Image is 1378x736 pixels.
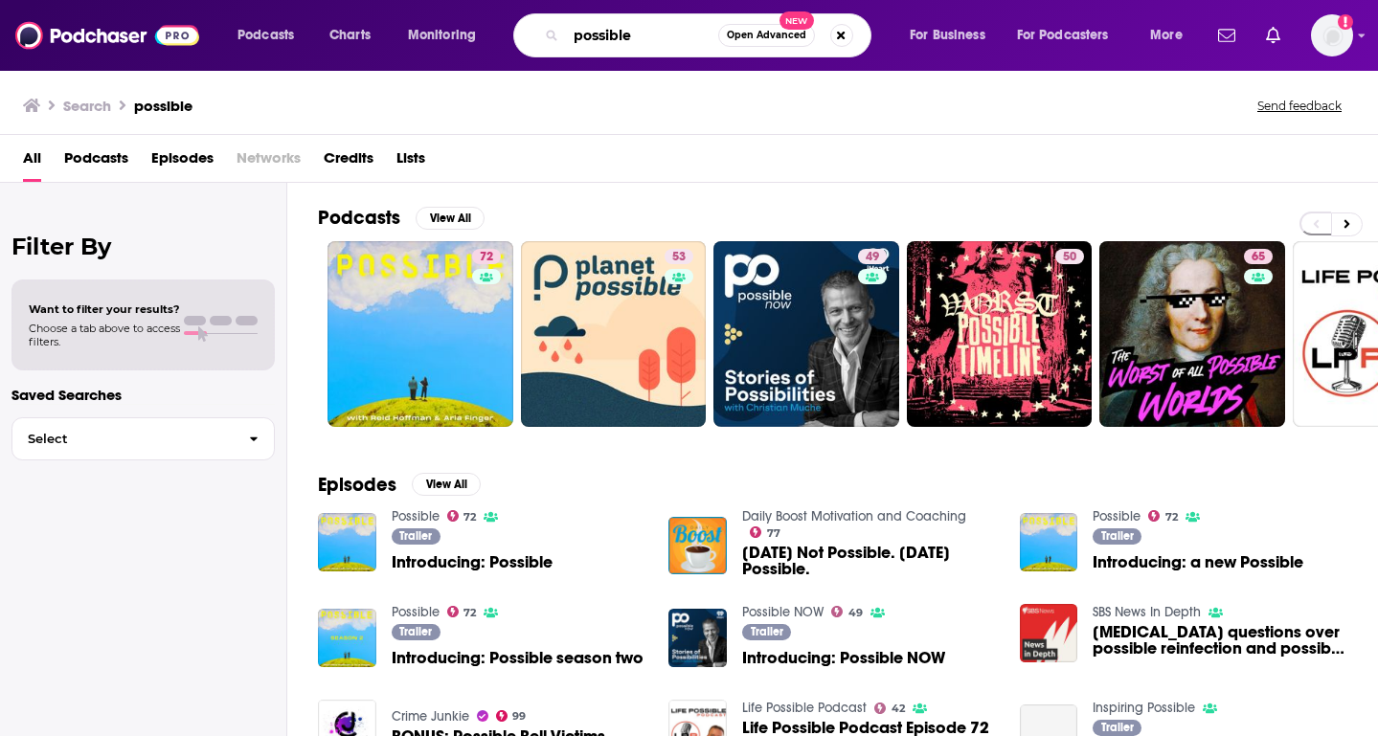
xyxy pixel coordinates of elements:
span: Networks [237,143,301,182]
span: Trailer [399,530,432,542]
a: Introducing: Possible NOW [742,650,945,666]
span: More [1150,22,1183,49]
a: 65 [1099,241,1285,427]
span: For Business [910,22,985,49]
div: Search podcasts, credits, & more... [531,13,890,57]
a: Possible NOW [742,604,824,620]
a: SBS News In Depth [1093,604,1201,620]
img: Introducing: Possible season two [318,609,376,667]
img: Introducing: Possible [318,513,376,571]
a: Daily Boost Motivation and Coaching [742,508,966,524]
a: 53 [521,241,707,427]
button: Show profile menu [1311,14,1353,56]
img: Introducing: a new Possible [1020,513,1078,571]
span: 50 [1063,248,1076,267]
a: 65 [1244,249,1273,264]
img: Today Not Possible. Tomorrow Possible. [668,517,727,575]
button: open menu [896,20,1009,51]
svg: Add a profile image [1338,14,1353,30]
a: Charts [317,20,382,51]
button: open menu [224,20,319,51]
span: Open Advanced [727,31,806,40]
span: 77 [767,529,780,538]
a: Episodes [151,143,214,182]
span: Introducing: Possible season two [392,650,644,666]
span: New [779,11,814,30]
a: Introducing: a new Possible [1093,554,1303,570]
span: Credits [324,143,373,182]
a: All [23,143,41,182]
span: Podcasts [237,22,294,49]
img: User Profile [1311,14,1353,56]
a: 42 [874,703,905,714]
h3: Search [63,97,111,115]
h2: Podcasts [318,206,400,230]
span: Trailer [1101,530,1134,542]
a: Life Possible Podcast [742,700,867,716]
a: 99 [496,710,527,722]
a: Lists [396,143,425,182]
span: Logged in as wondermedianetwork [1311,14,1353,56]
a: 49 [858,249,887,264]
button: open menu [1005,20,1137,51]
img: Podchaser - Follow, Share and Rate Podcasts [15,17,199,54]
span: 72 [463,513,476,522]
span: [MEDICAL_DATA] questions over possible reinfection and possible new virus strain [1093,624,1347,657]
a: 72 [1148,510,1178,522]
a: 72 [447,606,477,617]
a: 49 [831,606,863,617]
h3: possible [134,97,192,115]
a: 53 [665,249,693,264]
h2: Episodes [318,473,396,497]
span: 49 [848,609,863,617]
span: [DATE] Not Possible. [DATE] Possible. [742,545,997,577]
a: Podcasts [64,143,128,182]
a: Inspiring Possible [1093,700,1195,716]
a: 72 [472,249,501,264]
a: Today Not Possible. Tomorrow Possible. [742,545,997,577]
a: 49 [713,241,899,427]
a: Possible [392,508,440,524]
span: Charts [329,22,371,49]
button: open menu [1137,20,1207,51]
span: Monitoring [408,22,476,49]
span: 72 [463,609,476,617]
span: 99 [512,712,526,721]
img: Introducing: Possible NOW [668,609,727,667]
a: 72 [447,510,477,522]
span: 65 [1252,248,1265,267]
button: Open AdvancedNew [718,24,815,47]
a: PodcastsView All [318,206,485,230]
a: COVID-19 questions over possible reinfection and possible new virus strain [1020,604,1078,662]
button: Send feedback [1252,98,1347,114]
span: 53 [672,248,686,267]
span: 72 [1165,513,1178,522]
a: Crime Junkie [392,708,469,725]
span: Trailer [1101,722,1134,733]
span: Trailer [399,626,432,637]
span: 72 [480,248,493,267]
a: Introducing: Possible [392,554,553,570]
span: Want to filter your results? [29,302,180,316]
input: Search podcasts, credits, & more... [566,20,718,51]
a: 50 [907,241,1093,427]
p: Saved Searches [11,386,275,404]
span: 49 [866,248,879,267]
span: 42 [892,704,905,713]
span: Trailer [751,626,783,637]
a: Possible [1093,508,1141,524]
span: For Podcasters [1017,22,1109,49]
a: 72 [328,241,513,427]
